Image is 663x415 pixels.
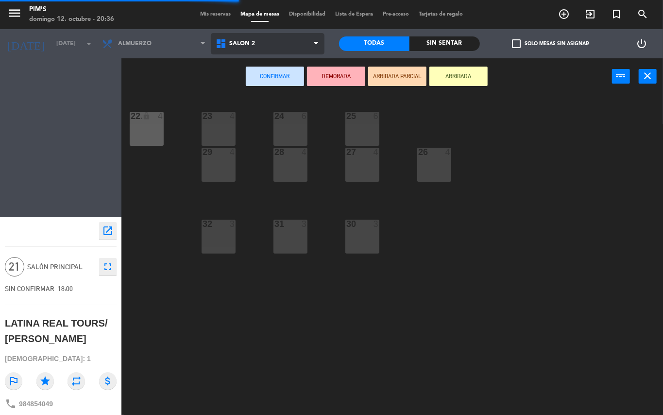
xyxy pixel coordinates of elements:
span: Lista de Espera [330,12,378,17]
span: Pre-acceso [378,12,414,17]
i: attach_money [99,372,117,390]
button: fullscreen [99,258,117,276]
span: SIN CONFIRMAR [5,285,54,293]
i: close [642,70,654,82]
div: 4 [302,148,307,156]
i: exit_to_app [584,8,596,20]
span: Mapa de mesas [236,12,284,17]
button: power_input [612,69,630,84]
div: Todas [339,36,409,51]
i: phone [5,398,17,410]
span: 984854049 [19,400,53,408]
span: 21 [5,257,24,277]
i: fullscreen [102,261,114,273]
i: outlined_flag [5,372,22,390]
div: 4 [445,148,451,156]
i: repeat [68,372,85,390]
i: menu [7,6,22,20]
i: power_input [615,70,627,82]
div: Pim's [29,5,114,15]
button: open_in_new [99,222,117,240]
button: ARRIBADA [429,67,488,86]
span: Salón 2 [229,40,255,47]
div: [DEMOGRAPHIC_DATA]: 1 [5,350,117,367]
label: Solo mesas sin asignar [512,39,589,48]
button: menu [7,6,22,24]
i: search [637,8,648,20]
div: 3 [230,220,236,228]
div: 6 [302,112,307,121]
span: Almuerzo [118,40,152,47]
div: 26 [418,148,419,156]
span: check_box_outline_blank [512,39,521,48]
button: Confirmar [246,67,304,86]
div: 6 [374,112,379,121]
i: open_in_new [102,225,114,237]
span: 18:00 [58,285,73,293]
button: close [639,69,657,84]
div: 3 [374,220,379,228]
i: turned_in_not [611,8,622,20]
span: Disponibilidad [284,12,330,17]
div: domingo 12. octubre - 20:36 [29,15,114,24]
i: star [36,372,54,390]
div: 4 [230,112,236,121]
span: Salón principal [27,261,94,273]
button: DEMORADA [307,67,365,86]
div: 4 [374,148,379,156]
button: ARRIBADA PARCIAL [368,67,426,86]
span: Tarjetas de regalo [414,12,468,17]
div: 4 [230,148,236,156]
div: LATINA REAL TOURS/ [PERSON_NAME] [5,315,117,347]
i: power_settings_new [636,38,647,50]
i: add_circle_outline [558,8,570,20]
div: 4 [158,112,164,121]
span: Mis reservas [195,12,236,17]
div: 3 [302,220,307,228]
div: Sin sentar [409,36,480,51]
i: arrow_drop_down [83,38,95,50]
